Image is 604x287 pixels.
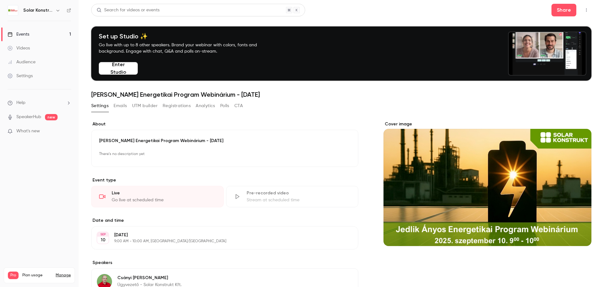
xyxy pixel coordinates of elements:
[56,273,71,278] a: Manage
[91,260,358,266] label: Speakers
[99,149,350,159] p: There's no description yet
[16,128,40,135] span: What's new
[196,101,215,111] button: Analytics
[383,121,591,127] label: Cover image
[114,232,325,238] p: [DATE]
[551,4,576,16] button: Share
[247,197,351,203] div: Stream at scheduled time
[99,42,272,55] p: Go live with up to 8 other speakers. Brand your webinar with colors, fonts and background. Engage...
[247,190,351,196] div: Pre-recorded video
[8,45,30,51] div: Videos
[383,121,591,246] section: Cover image
[97,232,109,237] div: SEP
[8,31,29,37] div: Events
[8,100,71,106] li: help-dropdown-opener
[226,186,359,207] div: Pre-recorded videoStream at scheduled time
[45,114,58,120] span: new
[112,197,216,203] div: Go live at scheduled time
[8,5,18,15] img: Solar Konstrukt Kft.
[8,73,33,79] div: Settings
[8,272,19,279] span: Pro
[8,59,36,65] div: Audience
[99,62,138,75] button: Enter Studio
[22,273,52,278] span: Plan usage
[91,121,358,127] label: About
[101,237,105,243] p: 10
[99,138,350,144] p: [PERSON_NAME] Energetikai Program Webinárium - [DATE]
[114,101,127,111] button: Emails
[91,101,109,111] button: Settings
[132,101,158,111] button: UTM builder
[91,177,358,183] p: Event type
[117,275,317,281] p: Csányi [PERSON_NAME]
[16,114,41,120] a: SpeakerHub
[114,239,325,244] p: 9:00 AM - 10:00 AM, [GEOGRAPHIC_DATA]/[GEOGRAPHIC_DATA]
[99,32,272,40] h4: Set up Studio ✨
[16,100,25,106] span: Help
[220,101,229,111] button: Polls
[97,7,159,14] div: Search for videos or events
[163,101,191,111] button: Registrations
[91,217,358,224] label: Date and time
[112,190,216,196] div: Live
[91,91,591,98] h1: [PERSON_NAME] Energetikai Program Webinárium - [DATE]
[23,7,53,14] h6: Solar Konstrukt Kft.
[91,186,224,207] div: LiveGo live at scheduled time
[234,101,243,111] button: CTA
